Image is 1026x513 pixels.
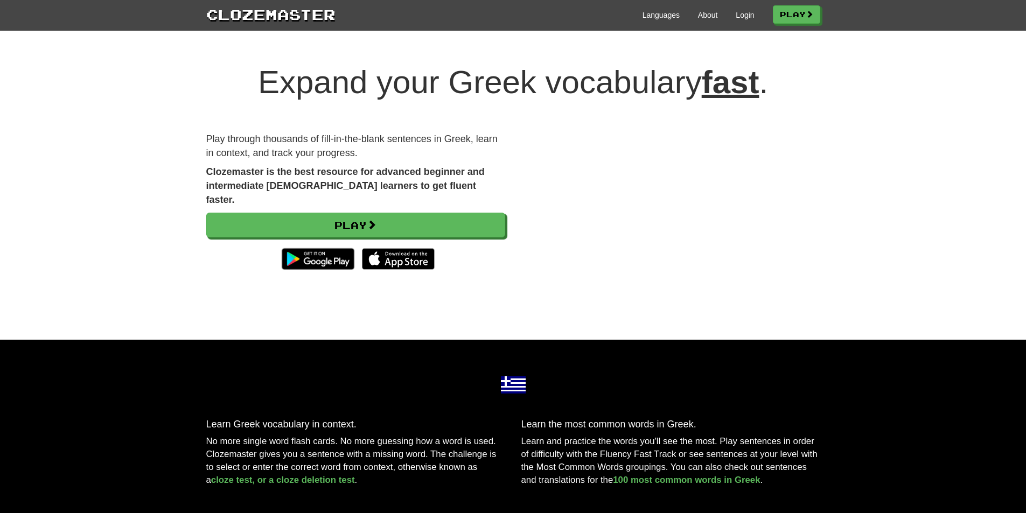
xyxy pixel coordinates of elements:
a: Login [736,10,754,20]
h3: Learn the most common words in Greek. [521,419,820,430]
a: cloze test, or a cloze deletion test [211,475,355,485]
img: Download_on_the_App_Store_Badge_US-UK_135x40-25178aeef6eb6b83b96f5f2d004eda3bffbb37122de64afbaef7... [362,248,435,270]
h3: Learn Greek vocabulary in context. [206,419,505,430]
p: Learn and practice the words you'll see the most. Play sentences in order of difficulty with the ... [521,435,820,487]
a: About [698,10,718,20]
u: fast [702,64,759,100]
h1: Expand your Greek vocabulary . [206,65,820,100]
p: Play through thousands of fill-in-the-blank sentences in Greek, learn in context, and track your ... [206,132,505,160]
img: Get it on Google Play [276,243,360,275]
a: Languages [643,10,680,20]
a: 100 most common words in Greek [613,475,760,485]
a: Play [206,213,505,237]
p: No more single word flash cards. No more guessing how a word is used. Clozemaster gives you a sen... [206,435,505,487]
a: Play [773,5,820,24]
a: Clozemaster [206,4,336,24]
strong: Clozemaster is the best resource for advanced beginner and intermediate [DEMOGRAPHIC_DATA] learne... [206,166,485,205]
